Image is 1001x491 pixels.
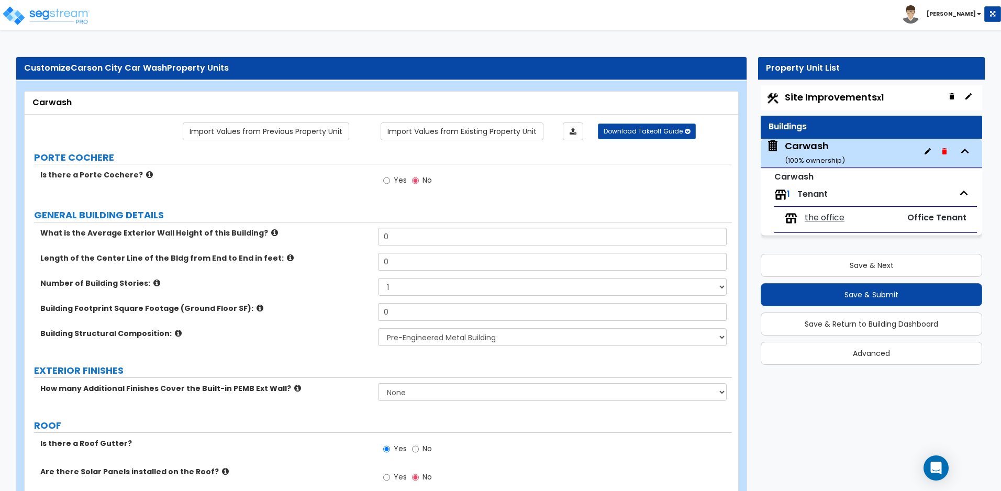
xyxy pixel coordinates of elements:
img: Construction.png [766,92,780,105]
div: Open Intercom Messenger [924,455,949,481]
input: No [412,472,419,483]
label: Are there Solar Panels installed on the Roof? [40,466,370,477]
button: Save & Submit [761,283,982,306]
input: No [412,443,419,455]
a: Import the dynamic attribute values from existing properties. [381,122,543,140]
i: click for more info! [287,254,294,262]
div: Property Unit List [766,62,977,74]
span: Download Takeoff Guide [604,127,683,136]
label: GENERAL BUILDING DETAILS [34,208,732,222]
img: building.svg [766,139,780,153]
label: What is the Average Exterior Wall Height of this Building? [40,228,370,238]
label: EXTERIOR FINISHES [34,364,732,377]
b: [PERSON_NAME] [927,10,976,18]
a: Import the dynamic attribute values from previous properties. [183,122,349,140]
label: ROOF [34,419,732,432]
span: No [422,443,432,454]
i: click for more info! [146,171,153,178]
label: PORTE COCHERE [34,151,732,164]
small: x1 [877,92,884,103]
button: Save & Next [761,254,982,277]
img: tenants.png [774,188,787,201]
div: Buildings [769,121,974,133]
span: Yes [394,175,407,185]
img: tenants.png [785,212,797,225]
i: click for more info! [153,279,160,287]
span: the office [805,212,844,224]
span: Carson City Car Wash [71,62,167,74]
div: Carwash [32,97,730,109]
label: Building Footprint Square Footage (Ground Floor SF): [40,303,370,314]
span: No [422,175,432,185]
span: No [422,472,432,482]
i: click for more info! [175,329,182,337]
input: Yes [383,472,390,483]
img: logo_pro_r.png [2,5,91,26]
small: ( 100 % ownership) [785,155,845,165]
button: Advanced [761,342,982,365]
label: Building Structural Composition: [40,328,370,339]
i: click for more info! [222,467,229,475]
div: Carwash [785,139,845,166]
label: How many Additional Finishes Cover the Built-in PEMB Ext Wall? [40,383,370,394]
span: Yes [394,443,407,454]
a: Import the dynamic attributes value through Excel sheet [563,122,583,140]
label: Is there a Porte Cochere? [40,170,370,180]
input: Yes [383,443,390,455]
span: Site Improvements [785,91,884,104]
input: No [412,175,419,186]
button: Save & Return to Building Dashboard [761,313,982,336]
span: 1 [787,188,790,200]
small: Carwash [774,171,814,183]
span: Yes [394,472,407,482]
input: Yes [383,175,390,186]
span: Office Tenant [907,211,966,224]
label: Number of Building Stories: [40,278,370,288]
button: Download Takeoff Guide [598,124,696,139]
div: Customize Property Units [24,62,739,74]
img: avatar.png [902,5,920,24]
span: Tenant [797,188,828,200]
i: click for more info! [271,229,278,237]
i: click for more info! [294,384,301,392]
i: click for more info! [257,304,263,312]
label: Length of the Center Line of the Bldg from End to End in feet: [40,253,370,263]
span: Carwash [766,139,845,166]
label: Is there a Roof Gutter? [40,438,370,449]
